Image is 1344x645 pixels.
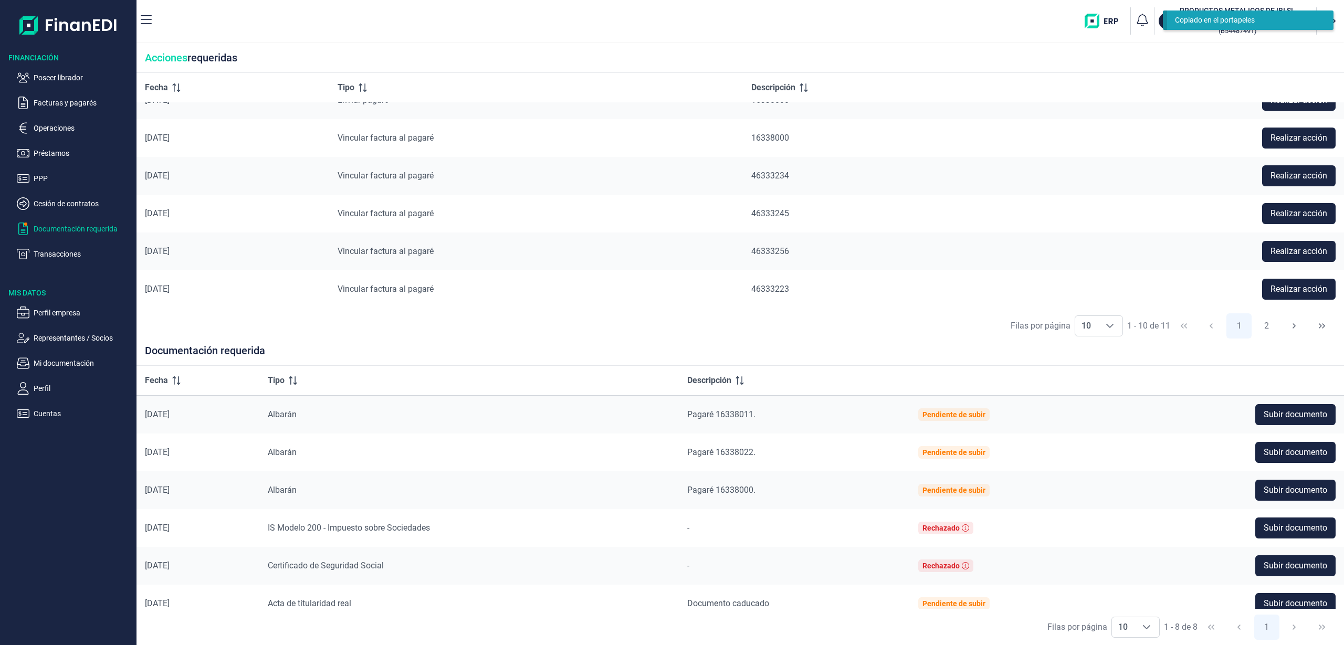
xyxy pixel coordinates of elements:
[1075,316,1097,336] span: 10
[1255,442,1336,463] button: Subir documento
[145,246,321,257] div: [DATE]
[17,197,132,210] button: Cesión de contratos
[17,122,132,134] button: Operaciones
[17,147,132,160] button: Préstamos
[17,306,132,319] button: Perfil empresa
[17,248,132,260] button: Transacciones
[1255,480,1336,501] button: Subir documento
[17,97,132,109] button: Facturas y pagarés
[145,409,251,420] div: [DATE]
[1282,313,1307,339] button: Next Page
[1085,14,1126,28] img: erp
[922,448,985,457] div: Pendiente de subir
[136,43,1344,73] div: requeridas
[268,598,351,608] span: Acta de titularidad real
[268,447,297,457] span: Albarán
[34,97,132,109] p: Facturas y pagarés
[1262,241,1336,262] button: Realizar acción
[1162,16,1172,26] p: PR
[145,523,251,533] div: [DATE]
[1264,484,1327,496] span: Subir documento
[34,147,132,160] p: Préstamos
[922,410,985,419] div: Pendiente de subir
[1255,404,1336,425] button: Subir documento
[1199,313,1224,339] button: Previous Page
[17,382,132,395] button: Perfil
[17,357,132,369] button: Mi documentación
[751,81,795,94] span: Descripción
[751,208,789,218] span: 46333245
[1164,623,1198,631] span: 1 - 8 de 8
[34,332,132,344] p: Representantes / Socios
[268,523,430,533] span: IS Modelo 200 - Impuesto sobre Sociedades
[17,223,132,235] button: Documentación requerida
[1262,203,1336,224] button: Realizar acción
[1047,621,1107,633] div: Filas por página
[687,447,755,457] span: Pagaré 16338022.
[922,599,985,608] div: Pendiente de subir
[1011,320,1070,332] div: Filas por página
[1262,165,1336,186] button: Realizar acción
[1254,615,1279,640] button: Page 1
[19,8,118,42] img: Logo de aplicación
[145,171,321,181] div: [DATE]
[145,81,168,94] span: Fecha
[1270,132,1327,144] span: Realizar acción
[1226,313,1252,339] button: Page 1
[751,171,789,181] span: 46333234
[1270,170,1327,182] span: Realizar acción
[1262,279,1336,300] button: Realizar acción
[687,523,689,533] span: -
[17,172,132,185] button: PPP
[1264,522,1327,534] span: Subir documento
[145,51,187,64] span: Acciones
[34,223,132,235] p: Documentación requerida
[1309,313,1335,339] button: Last Page
[922,524,960,532] div: Rechazado
[145,208,321,219] div: [DATE]
[268,374,285,387] span: Tipo
[338,284,434,294] span: Vincular factura al pagaré
[268,485,297,495] span: Albarán
[145,133,321,143] div: [DATE]
[1270,207,1327,220] span: Realizar acción
[687,598,769,608] span: Documento caducado
[1264,446,1327,459] span: Subir documento
[922,562,960,570] div: Rechazado
[687,485,755,495] span: Pagaré 16338000.
[1180,5,1295,16] h3: PRODUCTOS METALICOS DE IBI SL
[1134,617,1159,637] div: Choose
[1264,597,1327,610] span: Subir documento
[34,71,132,84] p: Poseer librador
[17,407,132,420] button: Cuentas
[136,344,1344,366] div: Documentación requerida
[338,133,434,143] span: Vincular factura al pagaré
[1309,615,1335,640] button: Last Page
[1254,313,1279,339] button: Page 2
[34,248,132,260] p: Transacciones
[1262,128,1336,149] button: Realizar acción
[1255,517,1336,538] button: Subir documento
[34,197,132,210] p: Cesión de contratos
[268,561,384,570] span: Certificado de Seguridad Social
[145,598,251,609] div: [DATE]
[34,357,132,369] p: Mi documentación
[1175,15,1318,26] div: Copiado en el portapeles
[34,382,132,395] p: Perfil
[145,485,251,495] div: [DATE]
[34,172,132,185] p: PPP
[17,71,132,84] button: Poseer librador
[1112,617,1134,637] span: 10
[1097,316,1122,336] div: Choose
[338,208,434,218] span: Vincular factura al pagaré
[17,332,132,344] button: Representantes / Socios
[751,133,789,143] span: 16338000
[922,486,985,494] div: Pendiente de subir
[268,409,297,419] span: Albarán
[145,561,251,571] div: [DATE]
[1255,593,1336,614] button: Subir documento
[338,81,354,94] span: Tipo
[687,409,755,419] span: Pagaré 16338011.
[1226,615,1252,640] button: Previous Page
[34,122,132,134] p: Operaciones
